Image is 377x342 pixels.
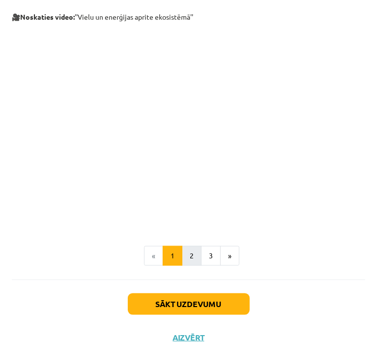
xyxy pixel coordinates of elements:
nav: Page navigation example [12,246,365,266]
strong: Noskaties video: [20,12,75,21]
p: 🎥 ''Vielu un enerģijas aprite ekosistēmā'' [12,12,365,22]
button: 1 [163,246,182,266]
button: 2 [182,246,202,266]
button: Sākt uzdevumu [128,293,250,315]
button: » [220,246,239,266]
button: 3 [201,246,221,266]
